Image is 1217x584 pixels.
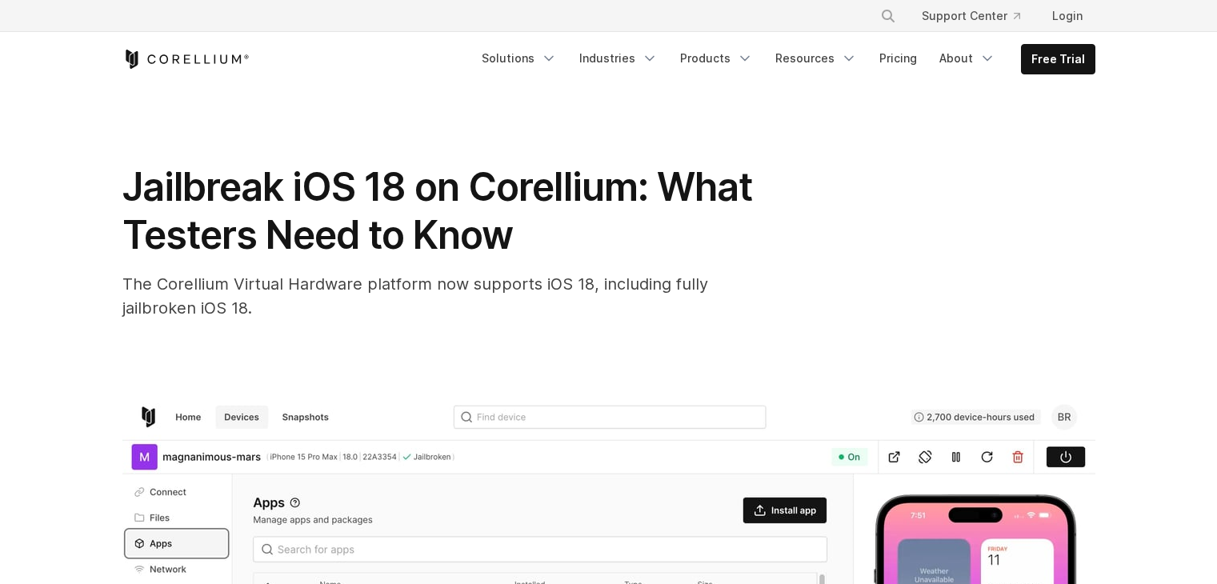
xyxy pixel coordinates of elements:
[1039,2,1095,30] a: Login
[570,44,667,73] a: Industries
[122,163,752,258] span: Jailbreak iOS 18 on Corellium: What Testers Need to Know
[122,274,708,318] span: The Corellium Virtual Hardware platform now supports iOS 18, including fully jailbroken iOS 18.
[930,44,1005,73] a: About
[1022,45,1095,74] a: Free Trial
[122,50,250,69] a: Corellium Home
[1163,530,1201,568] iframe: Intercom live chat
[766,44,867,73] a: Resources
[870,44,927,73] a: Pricing
[472,44,1095,74] div: Navigation Menu
[472,44,566,73] a: Solutions
[671,44,763,73] a: Products
[861,2,1095,30] div: Navigation Menu
[909,2,1033,30] a: Support Center
[874,2,903,30] button: Search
